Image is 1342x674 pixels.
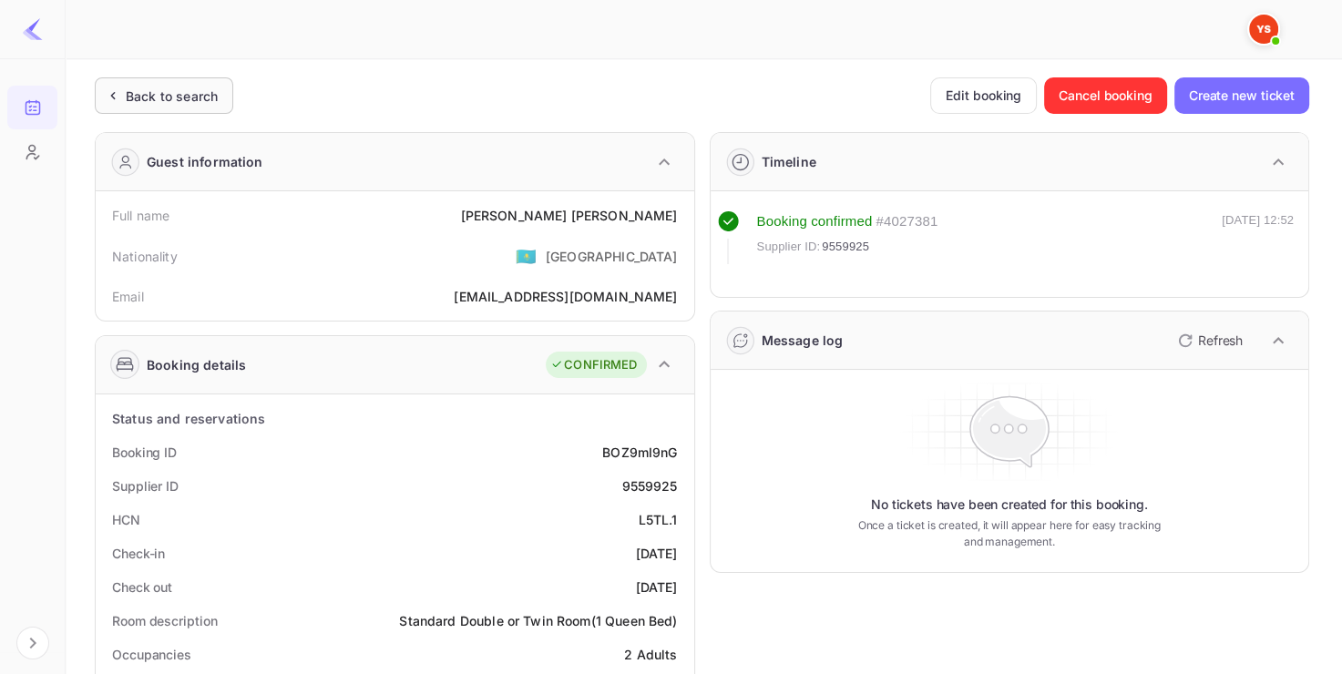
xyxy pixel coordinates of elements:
[639,510,678,529] div: L5TL.1
[624,645,677,664] div: 2 Adults
[126,87,218,106] div: Back to search
[147,355,246,374] div: Booking details
[112,443,177,462] div: Booking ID
[757,238,821,256] span: Supplier ID:
[112,510,140,529] div: HCN
[112,206,169,225] div: Full name
[621,476,677,495] div: 9559925
[822,238,869,256] span: 9559925
[636,577,678,597] div: [DATE]
[762,152,816,171] div: Timeline
[147,152,263,171] div: Guest information
[550,356,637,374] div: CONFIRMED
[546,247,678,266] div: [GEOGRAPHIC_DATA]
[871,495,1148,514] p: No tickets have been created for this booking.
[757,211,873,232] div: Booking confirmed
[516,240,537,272] span: United States
[7,130,57,172] a: Customers
[930,77,1037,114] button: Edit booking
[454,287,677,306] div: [EMAIL_ADDRESS][DOMAIN_NAME]
[849,517,1170,550] p: Once a ticket is created, it will appear here for easy tracking and management.
[16,627,49,659] button: Expand navigation
[602,443,677,462] div: BOZ9mI9nG
[762,331,844,350] div: Message log
[1249,15,1278,44] img: Yandex Support
[112,409,265,428] div: Status and reservations
[876,211,937,232] div: # 4027381
[112,287,144,306] div: Email
[1174,77,1309,114] button: Create new ticket
[1044,77,1167,114] button: Cancel booking
[112,611,217,630] div: Room description
[7,86,57,128] a: Bookings
[399,611,677,630] div: Standard Double or Twin Room(1 Queen Bed)
[636,544,678,563] div: [DATE]
[112,544,165,563] div: Check-in
[22,18,44,40] img: LiteAPI
[112,476,179,495] div: Supplier ID
[112,645,191,664] div: Occupancies
[1167,326,1250,355] button: Refresh
[112,247,178,266] div: Nationality
[112,577,172,597] div: Check out
[460,206,677,225] div: [PERSON_NAME] [PERSON_NAME]
[1198,331,1243,350] p: Refresh
[1222,211,1294,264] div: [DATE] 12:52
